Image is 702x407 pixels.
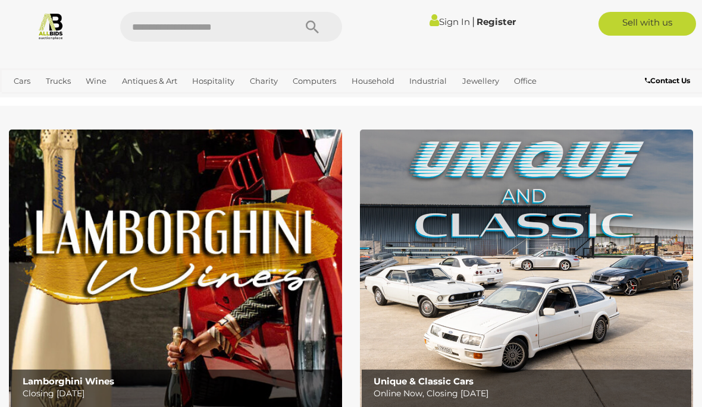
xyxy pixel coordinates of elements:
a: Charity [245,71,283,91]
button: Search [283,12,342,42]
a: Household [347,71,399,91]
a: Jewellery [457,71,504,91]
a: Trucks [41,71,76,91]
a: Cars [9,71,35,91]
a: Industrial [405,71,452,91]
p: Online Now, Closing [DATE] [374,386,686,401]
a: Antiques & Art [117,71,182,91]
span: | [472,15,475,28]
b: Contact Us [645,76,690,85]
b: Lamborghini Wines [23,376,114,387]
a: Sell with us [598,12,696,36]
a: Wine [81,71,111,91]
a: Computers [288,71,341,91]
a: Hospitality [187,71,239,91]
b: Unique & Classic Cars [374,376,474,387]
a: Contact Us [645,74,693,87]
a: Sign In [430,16,470,27]
a: Office [509,71,541,91]
a: Register [477,16,516,27]
p: Closing [DATE] [23,386,335,401]
a: Sports [9,91,43,111]
img: Allbids.com.au [37,12,65,40]
a: [GEOGRAPHIC_DATA] [49,91,143,111]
